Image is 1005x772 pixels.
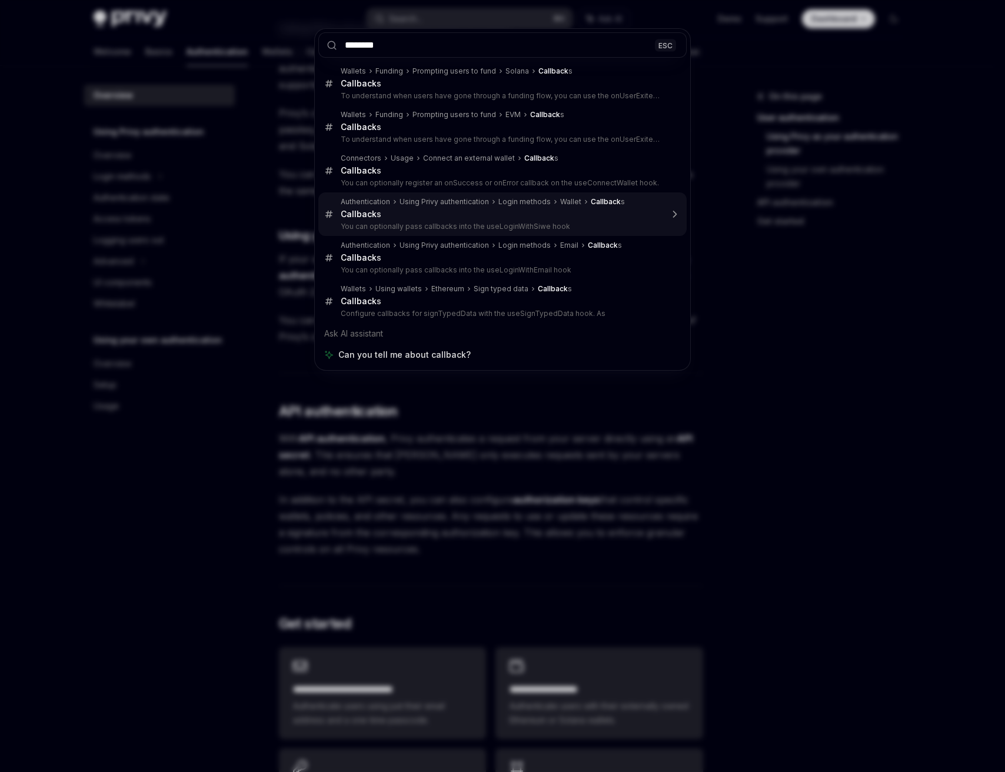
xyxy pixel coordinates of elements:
div: Connectors [341,154,381,163]
div: s [341,252,381,263]
div: Usage [391,154,414,163]
div: Wallet [560,197,581,207]
div: Connect an external wallet [423,154,515,163]
b: Callback [341,252,377,262]
div: s [341,78,381,89]
div: Ethereum [431,284,464,294]
div: Wallets [341,110,366,119]
div: s [538,284,572,294]
b: Callback [341,209,377,219]
b: Callback [588,241,618,249]
b: Callback [530,110,560,119]
div: Sign typed data [474,284,528,294]
div: s [591,197,625,207]
p: You can optionally register an onSuccess or onError callback on the useConnectWallet hook. [341,178,662,188]
span: Can you tell me about callback? [338,349,471,361]
div: Ask AI assistant [318,323,687,344]
div: Authentication [341,241,390,250]
p: To understand when users have gone through a funding flow, you can use the onUserExited callback th [341,135,662,144]
div: Using Privy authentication [400,241,489,250]
b: Callback [538,66,568,75]
b: Callback [591,197,621,206]
div: s [341,122,381,132]
b: Callback [341,165,377,175]
b: Callback [341,296,377,306]
div: s [341,165,381,176]
div: Using wallets [375,284,422,294]
div: Authentication [341,197,390,207]
div: Funding [375,110,403,119]
p: Configure callbacks for signTypedData with the useSignTypedData hook. As [341,309,662,318]
b: Callback [341,78,377,88]
div: Login methods [498,197,551,207]
b: Callback [524,154,554,162]
p: To understand when users have gone through a funding flow, you can use the onUserExited callback th [341,91,662,101]
div: s [341,209,381,219]
div: Wallets [341,284,366,294]
div: Funding [375,66,403,76]
b: Callback [341,122,377,132]
div: s [530,110,564,119]
div: Solana [505,66,529,76]
div: s [538,66,573,76]
div: Wallets [341,66,366,76]
p: You can optionally pass callbacks into the useLoginWithEmail hook [341,265,662,275]
div: Prompting users to fund [412,110,496,119]
div: EVM [505,110,521,119]
div: Using Privy authentication [400,197,489,207]
div: s [341,296,381,307]
div: s [524,154,558,163]
div: ESC [655,39,676,51]
div: Email [560,241,578,250]
b: Callback [538,284,568,293]
div: Prompting users to fund [412,66,496,76]
p: You can optionally pass callbacks into the useLoginWithSiwe hook [341,222,662,231]
div: Login methods [498,241,551,250]
div: s [588,241,622,250]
